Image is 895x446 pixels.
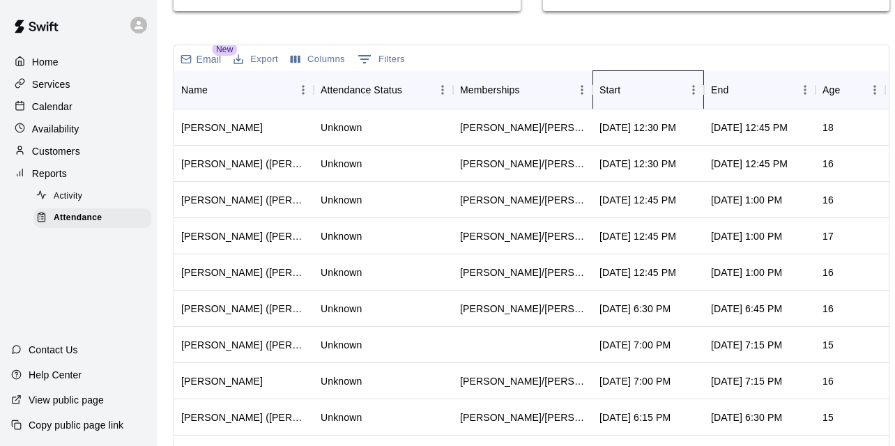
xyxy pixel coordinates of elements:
[321,266,362,279] div: Unknown
[29,393,104,407] p: View public page
[599,302,671,316] div: Aug 12, 2025, 6:30 PM
[728,80,748,100] button: Sort
[32,77,70,91] p: Services
[460,193,586,207] div: Tom/Mike - Month to Month Membership - 2x per week
[11,96,146,117] a: Calendar
[823,338,834,352] div: 15
[599,266,676,279] div: Aug 12, 2025, 12:45 PM
[321,374,362,388] div: Unknown
[704,70,816,109] div: End
[181,157,307,171] div: Parker Klug (Parker Klug)
[174,70,314,109] div: Name
[840,80,859,100] button: Sort
[795,79,816,100] button: Menu
[321,410,362,424] div: Unknown
[181,193,307,207] div: Matthew Filiaci (Steven Filiaci)
[32,167,67,180] p: Reports
[823,157,834,171] div: 16
[11,74,146,95] a: Services
[823,70,840,109] div: Age
[599,121,676,134] div: Aug 12, 2025, 12:30 PM
[321,157,362,171] div: Unknown
[599,157,676,171] div: Aug 12, 2025, 12:30 PM
[33,208,151,228] div: Attendance
[32,122,79,136] p: Availability
[11,52,146,72] a: Home
[181,410,307,424] div: Aidan McGarry (Brian McGarry)
[402,80,422,100] button: Sort
[11,141,146,162] a: Customers
[177,49,224,69] button: Email
[208,80,227,100] button: Sort
[599,229,676,243] div: Aug 12, 2025, 12:45 PM
[321,302,362,316] div: Unknown
[460,266,586,279] div: Tom/Mike - 3 Month Membership - 2x per week
[54,190,82,203] span: Activity
[354,48,408,70] button: Show filters
[711,229,782,243] div: Aug 12, 2025, 1:00 PM
[711,70,728,109] div: End
[287,49,349,70] button: Select columns
[29,418,123,432] p: Copy public page link
[460,229,586,243] div: Tom/Mike - 6 Month Unlimited Membership , Todd/Brad - 6 Month Membership - 2x per week
[823,266,834,279] div: 16
[823,193,834,207] div: 16
[460,157,586,171] div: Tom/Mike - Monthly 1x per week
[197,52,222,66] p: Email
[711,338,782,352] div: Aug 12, 2025, 7:15 PM
[460,70,520,109] div: Memberships
[711,410,782,424] div: Aug 12, 2025, 6:30 PM
[599,410,671,424] div: Aug 12, 2025, 6:15 PM
[181,121,263,134] div: Kellen Moore
[32,100,72,114] p: Calendar
[33,187,151,206] div: Activity
[520,80,540,100] button: Sort
[321,121,362,134] div: Unknown
[592,70,704,109] div: Start
[181,70,208,109] div: Name
[29,343,78,357] p: Contact Us
[683,79,704,100] button: Menu
[711,193,782,207] div: Aug 12, 2025, 1:00 PM
[293,79,314,100] button: Menu
[181,302,307,316] div: Victor Prignano (Karen Prignano)
[823,374,834,388] div: 16
[11,163,146,184] div: Reports
[321,70,402,109] div: Attendance Status
[181,374,263,388] div: Mark Celli
[823,302,834,316] div: 16
[823,121,834,134] div: 18
[816,70,885,109] div: Age
[181,229,307,243] div: Anthony Caruso (Ralph Caruso)
[32,144,80,158] p: Customers
[32,55,59,69] p: Home
[29,368,82,382] p: Help Center
[460,121,586,134] div: Tom/Mike - Month to Month Membership - 2x per week
[11,118,146,139] a: Availability
[711,157,788,171] div: Aug 12, 2025, 12:45 PM
[432,79,453,100] button: Menu
[460,302,586,316] div: Todd/Brad - Month to Month Membership - 2x per week
[181,266,307,279] div: John Cadier (John Cadier)
[33,207,157,229] a: Attendance
[711,302,782,316] div: Aug 12, 2025, 6:45 PM
[212,43,237,56] span: New
[823,410,834,424] div: 15
[711,121,788,134] div: Aug 12, 2025, 12:45 PM
[572,79,592,100] button: Menu
[181,338,307,352] div: Oliver Lazarus (David Lazarus)
[54,211,102,225] span: Attendance
[321,338,362,352] div: Unknown
[599,70,620,109] div: Start
[711,374,782,388] div: Aug 12, 2025, 7:15 PM
[33,185,157,207] a: Activity
[314,70,453,109] div: Attendance Status
[599,338,671,352] div: Aug 12, 2025, 7:00 PM
[321,229,362,243] div: Unknown
[460,410,586,424] div: Tom/Mike - Full Year Member Unlimited , Todd/Brad - Full Year Member Unlimited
